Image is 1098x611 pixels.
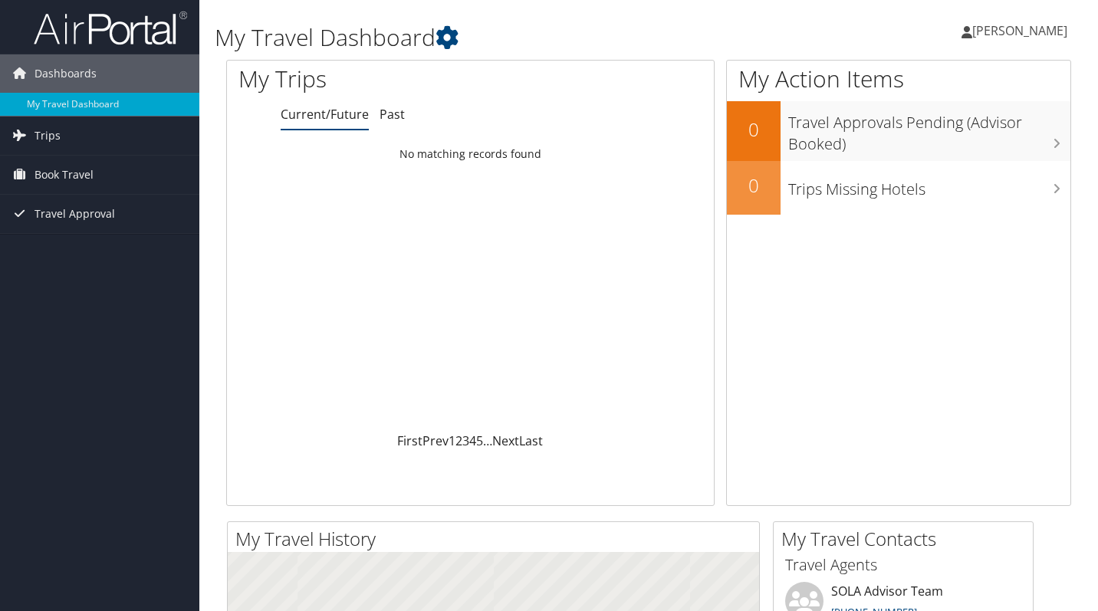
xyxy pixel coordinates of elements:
[727,172,781,199] h2: 0
[469,432,476,449] a: 4
[785,554,1021,576] h3: Travel Agents
[35,156,94,194] span: Book Travel
[462,432,469,449] a: 3
[727,63,1070,95] h1: My Action Items
[727,101,1070,160] a: 0Travel Approvals Pending (Advisor Booked)
[35,54,97,93] span: Dashboards
[422,432,449,449] a: Prev
[235,526,759,552] h2: My Travel History
[34,10,187,46] img: airportal-logo.png
[380,106,405,123] a: Past
[727,161,1070,215] a: 0Trips Missing Hotels
[788,171,1070,200] h3: Trips Missing Hotels
[519,432,543,449] a: Last
[35,117,61,155] span: Trips
[35,195,115,233] span: Travel Approval
[215,21,794,54] h1: My Travel Dashboard
[455,432,462,449] a: 2
[397,432,422,449] a: First
[483,432,492,449] span: …
[492,432,519,449] a: Next
[227,140,714,168] td: No matching records found
[281,106,369,123] a: Current/Future
[238,63,499,95] h1: My Trips
[781,526,1033,552] h2: My Travel Contacts
[962,8,1083,54] a: [PERSON_NAME]
[449,432,455,449] a: 1
[727,117,781,143] h2: 0
[476,432,483,449] a: 5
[788,104,1070,155] h3: Travel Approvals Pending (Advisor Booked)
[972,22,1067,39] span: [PERSON_NAME]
